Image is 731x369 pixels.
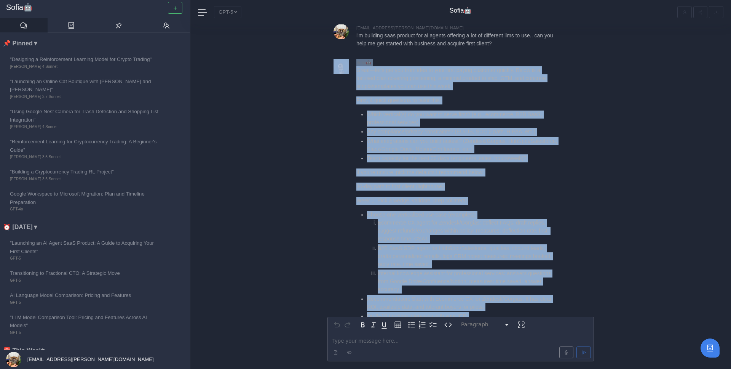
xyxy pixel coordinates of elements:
[10,255,163,262] span: GPT-5
[378,244,558,268] li: B2B SaaS SDR agent for HubSpot/Salesforce: qualifies inbound leads, drafts personalized emails, l...
[356,59,594,66] div: Sofia🤖
[26,356,154,362] span: [EMAIL_ADDRESS][PERSON_NAME][DOMAIN_NAME]
[328,332,594,361] div: editable markdown
[10,138,163,154] span: "Reinforcement Learning for Cryptocurrency Trading: A Beginner's Guide"
[6,3,184,12] a: Sofia🤖
[378,219,558,243] li: Ecommerce CX agent for Zendesk/Gorgias: deflect FAQs, draft replies, suggest refunds/exchanges wi...
[367,154,558,162] li: Team capacity for the next 30 days (engineers, sales, hours/week)?
[368,319,379,330] button: Italic
[10,124,163,130] span: [PERSON_NAME] 4 Sonnet
[367,312,558,356] li: Do 8–10 problem interviews with your ICP:
[406,319,417,330] button: Bulleted list
[3,222,190,232] li: ⏰ [DATE] ▼
[358,319,368,330] button: Bold
[428,319,438,330] button: Check list
[367,137,558,153] li: What integrations can you build fastest? (Zendesk/Gorgias, HubSpot/Salesforce, Slack/Google Drive...
[10,269,163,277] span: Transitioning to Fractional CTO: A Strategic Move
[367,128,558,136] li: Any compliance/privacy constraints? (EU/US, SOC 2 path, HIPAA, etc.)
[10,168,163,176] span: "Building a Cryptocurrency Trading RL Project"
[10,330,163,336] span: GPT-5
[10,64,163,70] span: [PERSON_NAME] 4 Sonnet
[356,96,558,104] p: First, 4 quick questions to tailor this:
[378,270,558,294] li: Internal knowledge assistant for professional services: answers questions from Google Drive/Confl...
[10,291,163,299] span: AI Language Model Comparison: Pricing and Features
[367,111,558,127] li: Which vertical(s) do you want to serve first? (e.g., ecommerce, B2B SaaS, professional services)
[3,346,190,356] li: 📅 This Week ▶
[10,313,163,330] span: "LLM Model Comparison Tool: Pricing and Features Across AI Models"
[417,319,428,330] button: Numbered list
[10,154,163,160] span: [PERSON_NAME] 3.5 Sonnet
[458,319,513,330] button: Block type
[10,107,163,124] span: "Using Google Nest Camera for Trash Detection and Shopping List Integration"
[356,197,558,205] p: Week 1: Pick a wedge, validate, prep collateral
[10,239,163,255] span: "Launching an AI Agent SaaS Product: A Guide to Acquiring Your First Clients"
[406,319,438,330] div: toggle group
[10,55,163,63] span: "Designing a Reinforcement Learning Model for Crypto Trading"
[356,66,558,90] p: Great—let’s get you from idea to your first paying customer quickly. Below is a focused plan cove...
[356,183,558,191] p: 30-day path to first client (lighthouse)
[356,168,558,176] p: If you’re unsure, pick the defaults I recommend below.
[10,190,163,206] span: Google Workspace to Microsoft Migration: Plan and Timeline Preparation
[356,32,558,48] p: i'm building saas product for ai agents offering a lot of different llms to use.. can you help me...
[443,319,453,330] button: Inline code format
[10,94,163,100] span: [PERSON_NAME] 3.7 Sonnet
[10,300,163,306] span: GPT-5
[3,39,190,48] li: 📌 Pinned ▼
[379,319,389,330] button: Underline
[367,295,558,311] li: Recommendation: Start with Ecommerce CX for Zendesk/Gorgias. It has clear ROI, available data, an...
[367,211,558,294] li: Choose one verticalized use case (examples):
[10,278,163,284] span: GPT-5
[10,176,163,182] span: [PERSON_NAME] 3.5 Sonnet
[356,24,594,32] div: [EMAIL_ADDRESS][PERSON_NAME][DOMAIN_NAME]
[10,77,163,94] span: "Launching an Online Cat Boutique with [PERSON_NAME] and [PERSON_NAME]"
[10,206,163,212] span: GPT-4o
[450,7,472,14] h4: Sofia🤖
